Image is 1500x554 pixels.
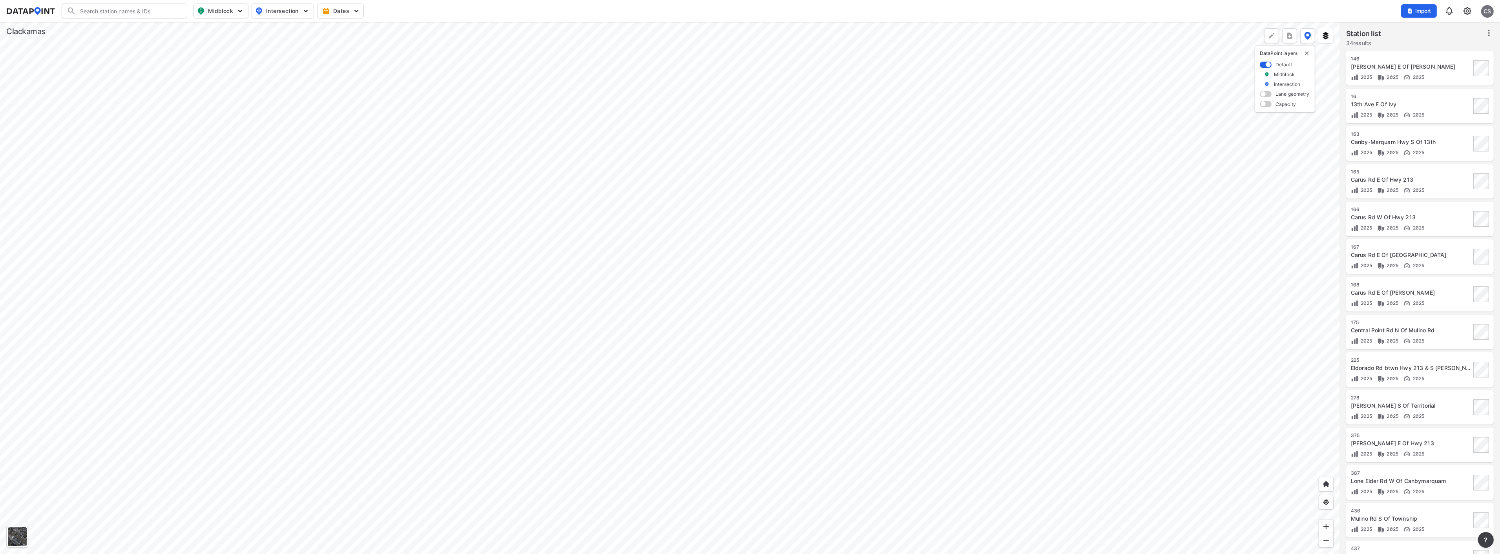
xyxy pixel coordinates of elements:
button: Midblock [193,4,248,18]
span: 2025 [1385,225,1399,231]
img: +XpAUvaXAN7GudzAAAAAElFTkSuQmCC [1322,480,1330,488]
input: Search [76,5,182,17]
img: Vehicle class [1377,488,1385,496]
img: file_add.62c1e8a2.svg [1407,8,1413,14]
span: 2025 [1411,526,1425,532]
span: 2025 [1359,526,1372,532]
span: 2025 [1385,187,1399,193]
span: 2025 [1411,375,1425,381]
div: Zoom in [1319,519,1334,534]
img: 5YPKRKmlfpI5mqlR8AD95paCi+0kK1fRFDJSaMmawlwaeJcJwk9O2fotCW5ve9gAAAAASUVORK5CYII= [302,7,310,15]
a: Import [1401,4,1440,17]
div: 387 [1351,470,1471,476]
label: Midblock [1274,71,1295,78]
img: Volume count [1351,525,1359,533]
img: Volume count [1351,111,1359,119]
img: 5YPKRKmlfpI5mqlR8AD95paCi+0kK1fRFDJSaMmawlwaeJcJwk9O2fotCW5ve9gAAAAASUVORK5CYII= [352,7,360,15]
img: xqJnZQTG2JQi0x5lvmkeSNbbgIiQD62bqHG8IfrOzanD0FsRdYrij6fAAAAAElFTkSuQmCC [1286,32,1294,40]
span: 2025 [1411,338,1425,344]
img: 5YPKRKmlfpI5mqlR8AD95paCi+0kK1fRFDJSaMmawlwaeJcJwk9O2fotCW5ve9gAAAAASUVORK5CYII= [236,7,244,15]
img: Volume count [1351,262,1359,270]
div: Eldorado Rd btwn Hwy 213 & S Griffith Ln [1351,364,1471,372]
span: 2025 [1359,375,1372,381]
p: DataPoint layers [1260,50,1310,56]
span: 2025 [1411,300,1425,306]
div: Lone Elder Rd W Of Canbymarquam [1351,477,1471,485]
label: Intersection [1274,81,1301,87]
img: close-external-leyer.3061a1c7.svg [1304,50,1310,56]
span: 2025 [1385,262,1399,268]
div: Clackamas [6,26,46,37]
div: Mulino Rd S Of Township [1351,515,1471,523]
span: 2025 [1385,451,1399,457]
img: Vehicle class [1377,375,1385,383]
div: 146 [1351,56,1471,62]
div: 165 [1351,169,1471,175]
div: 436 [1351,508,1471,514]
div: Carus Rd E Of Penman [1351,289,1471,297]
span: 2025 [1359,225,1372,231]
label: Default [1276,61,1292,68]
div: Toggle basemap [6,526,28,548]
img: Vehicle speed [1403,149,1411,157]
button: Import [1401,4,1437,18]
img: Volume count [1351,337,1359,345]
div: Home [1319,477,1334,492]
img: cids17cp3yIFEOpj3V8A9qJSH103uA521RftCD4eeui4ksIb+krbm5XvIjxD52OS6NWLn9gAAAAAElFTkSuQmCC [1463,6,1472,16]
span: 2025 [1359,451,1372,457]
img: Volume count [1351,224,1359,232]
span: 2025 [1359,413,1372,419]
span: 2025 [1385,526,1399,532]
span: 2025 [1385,149,1399,155]
img: Vehicle class [1377,149,1385,157]
button: Intersection [252,4,314,18]
span: Dates [324,7,359,15]
div: 175 [1351,319,1471,326]
div: Haines Rd S Of Territorial [1351,402,1471,410]
img: Vehicle speed [1403,375,1411,383]
img: Vehicle speed [1403,450,1411,458]
div: 13th Ave E Of Ivy [1351,100,1471,108]
img: Vehicle speed [1403,412,1411,420]
div: 167 [1351,244,1471,250]
div: 16 [1351,93,1471,100]
span: 2025 [1359,338,1372,344]
img: 8A77J+mXikMhHQAAAAASUVORK5CYII= [1445,6,1454,16]
span: Intersection [255,6,309,16]
img: calendar-gold.39a51dde.svg [322,7,330,15]
img: map_pin_int.54838e6b.svg [254,6,264,16]
img: Vehicle class [1377,262,1385,270]
button: more [1478,532,1494,548]
button: more [1282,28,1297,43]
div: Canby-Marquam Hwy S Of 13th [1351,138,1471,146]
img: Vehicle class [1377,450,1385,458]
img: dataPointLogo.9353c09d.svg [6,7,55,15]
span: 2025 [1411,74,1425,80]
div: 225 [1351,357,1471,363]
div: Carus Rd E Of Central Point [1351,251,1471,259]
img: Vehicle class [1377,412,1385,420]
img: marker_Intersection.6861001b.svg [1264,81,1270,87]
img: Vehicle speed [1403,224,1411,232]
button: delete [1304,50,1310,56]
img: Vehicle speed [1403,299,1411,307]
span: 2025 [1385,375,1399,381]
img: zeq5HYn9AnE9l6UmnFLPAAAAAElFTkSuQmCC [1322,498,1330,506]
img: Vehicle speed [1403,73,1411,81]
img: Volume count [1351,375,1359,383]
img: Volume count [1351,73,1359,81]
div: 163 [1351,131,1471,137]
img: Volume count [1351,149,1359,157]
span: 2025 [1385,300,1399,306]
img: Vehicle class [1377,299,1385,307]
img: Vehicle speed [1403,337,1411,345]
div: Carus Rd W Of Hwy 213 [1351,213,1471,221]
div: Zoom out [1319,533,1334,548]
label: Capacity [1276,101,1296,108]
div: Central Point Rd N Of Mulino Rd [1351,326,1471,334]
img: Vehicle class [1377,525,1385,533]
img: ZvzfEJKXnyWIrJytrsY285QMwk63cM6Drc+sIAAAAASUVORK5CYII= [1322,523,1330,530]
div: 166 [1351,206,1471,213]
span: 2025 [1411,112,1425,118]
span: 2025 [1411,225,1425,231]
